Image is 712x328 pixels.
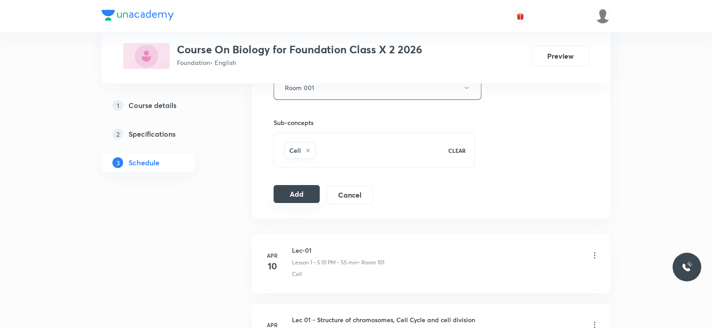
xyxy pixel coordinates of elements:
[274,75,481,100] button: Room 001
[123,43,170,69] img: 3A535F8E-70B0-429C-9A27-0468FCC2F538_plus.png
[263,259,281,273] h4: 10
[274,118,475,127] h6: Sub-concepts
[327,186,373,204] button: Cancel
[513,9,528,23] button: avatar
[292,246,384,255] h6: Lec-01
[177,43,422,56] h3: Course On Biology for Foundation Class X 2 2026
[292,259,358,267] p: Lesson 1 • 5:01 PM • 55 min
[263,251,281,259] h6: Apr
[129,129,176,139] h5: Specifications
[112,100,123,111] p: 1
[129,100,176,111] h5: Course details
[102,10,174,21] img: Company Logo
[177,58,422,67] p: Foundation • English
[682,262,692,272] img: ttu
[358,259,384,267] p: • Room 101
[129,157,159,168] h5: Schedule
[292,270,302,278] p: Cell
[102,10,174,23] a: Company Logo
[292,315,475,324] h6: Lec 01 - Structure of chromosomes, Cell Cycle and cell division
[102,96,223,114] a: 1Course details
[516,12,524,20] img: avatar
[289,146,301,155] h6: Cell
[448,147,466,155] p: CLEAR
[274,185,320,203] button: Add
[595,9,610,24] img: Saniya Tarannum
[102,125,223,143] a: 2Specifications
[532,45,589,67] button: Preview
[112,129,123,139] p: 2
[112,157,123,168] p: 3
